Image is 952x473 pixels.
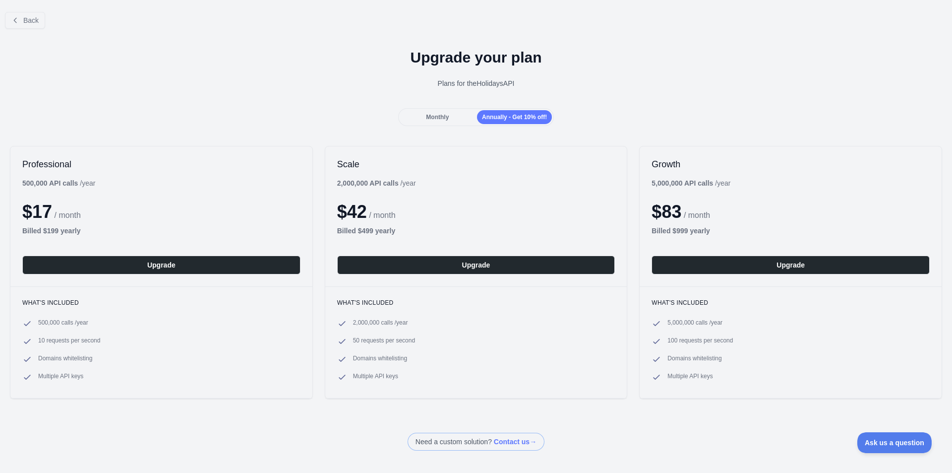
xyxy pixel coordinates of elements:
[652,158,930,170] h2: Growth
[857,432,932,453] iframe: Toggle Customer Support
[337,178,416,188] div: / year
[652,179,713,187] b: 5,000,000 API calls
[652,202,681,222] span: $ 83
[337,179,399,187] b: 2,000,000 API calls
[337,158,615,170] h2: Scale
[652,178,730,188] div: / year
